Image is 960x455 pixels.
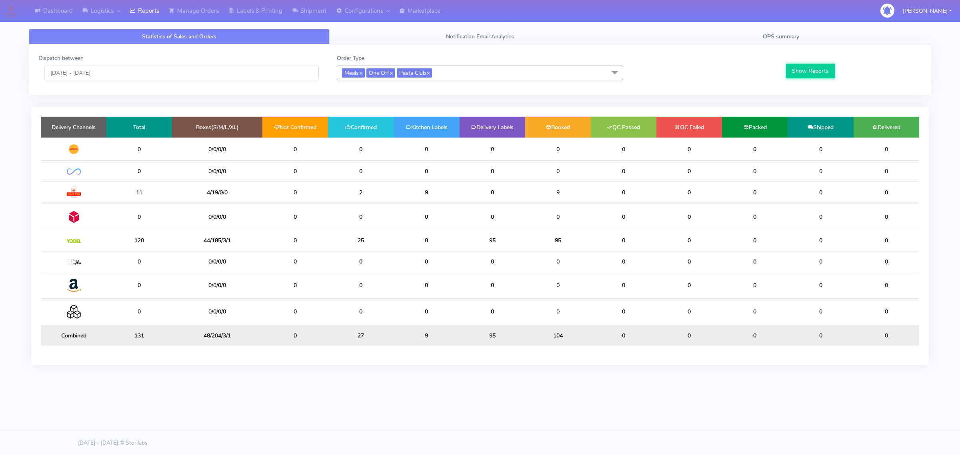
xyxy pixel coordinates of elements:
[788,182,853,204] td: 0
[342,68,365,78] span: Meals
[262,325,328,346] td: 0
[722,299,788,325] td: 0
[328,325,394,346] td: 27
[591,204,656,230] td: 0
[656,204,722,230] td: 0
[591,182,656,204] td: 0
[397,68,432,78] span: Pasta Club
[38,54,84,62] label: Dispatch between
[106,325,172,346] td: 131
[394,161,459,182] td: 0
[591,117,656,138] td: QC Passed
[389,68,393,77] a: x
[366,68,395,78] span: One Off
[460,251,525,272] td: 0
[44,66,319,80] input: Pick the Daterange
[854,230,919,251] td: 0
[328,182,394,204] td: 2
[67,188,81,198] img: Royal Mail
[525,325,591,346] td: 104
[262,204,328,230] td: 0
[525,182,591,204] td: 9
[525,251,591,272] td: 0
[262,182,328,204] td: 0
[328,138,394,161] td: 0
[67,144,81,154] img: DHL
[262,117,328,138] td: Not Confirmed
[591,272,656,298] td: 0
[722,138,788,161] td: 0
[460,325,525,346] td: 95
[854,299,919,325] td: 0
[854,204,919,230] td: 0
[788,230,853,251] td: 0
[460,272,525,298] td: 0
[722,230,788,251] td: 0
[460,161,525,182] td: 0
[460,230,525,251] td: 95
[460,182,525,204] td: 0
[854,182,919,204] td: 0
[262,251,328,272] td: 0
[591,251,656,272] td: 0
[656,117,722,138] td: QC Failed
[722,182,788,204] td: 0
[460,117,525,138] td: Delivery Labels
[394,204,459,230] td: 0
[656,230,722,251] td: 0
[394,325,459,346] td: 9
[394,299,459,325] td: 0
[328,161,394,182] td: 0
[29,29,931,44] ul: Tabs
[656,299,722,325] td: 0
[591,325,656,346] td: 0
[854,138,919,161] td: 0
[172,117,262,138] td: Boxes(S/M/L/XL)
[722,204,788,230] td: 0
[394,138,459,161] td: 0
[788,325,853,346] td: 0
[525,138,591,161] td: 0
[591,138,656,161] td: 0
[41,325,106,346] td: Combined
[106,204,172,230] td: 0
[394,251,459,272] td: 0
[172,204,262,230] td: 0/0/0/0
[788,251,853,272] td: 0
[854,161,919,182] td: 0
[788,299,853,325] td: 0
[591,161,656,182] td: 0
[172,230,262,251] td: 44/185/3/1
[106,272,172,298] td: 0
[328,272,394,298] td: 0
[172,325,262,346] td: 48/204/3/1
[656,272,722,298] td: 0
[854,272,919,298] td: 0
[656,251,722,272] td: 0
[722,325,788,346] td: 0
[106,251,172,272] td: 0
[460,299,525,325] td: 0
[172,299,262,325] td: 0/0/0/0
[262,161,328,182] td: 0
[394,272,459,298] td: 0
[172,138,262,161] td: 0/0/0/0
[262,138,328,161] td: 0
[854,251,919,272] td: 0
[460,204,525,230] td: 0
[41,117,106,138] td: Delivery Channels
[172,251,262,272] td: 0/0/0/0
[426,68,430,77] a: x
[788,272,853,298] td: 0
[722,251,788,272] td: 0
[328,251,394,272] td: 0
[786,64,835,78] button: Show Reports
[591,230,656,251] td: 0
[67,210,81,224] img: DPD
[763,33,799,40] span: OPS summary
[656,161,722,182] td: 0
[106,299,172,325] td: 0
[67,305,81,319] img: Collection
[142,33,216,40] span: Statistics of Sales and Orders
[106,138,172,161] td: 0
